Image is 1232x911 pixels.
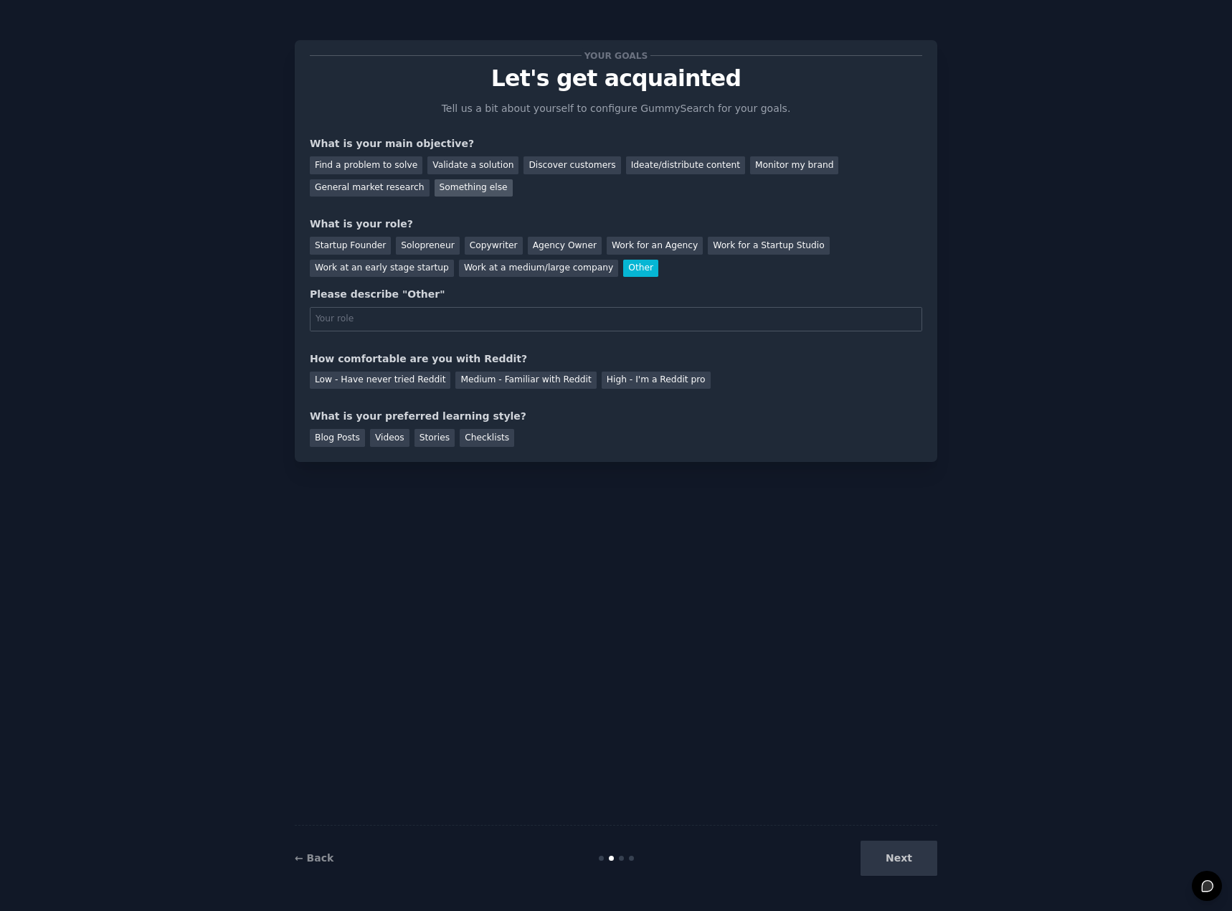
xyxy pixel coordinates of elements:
[310,179,430,197] div: General market research
[465,237,523,255] div: Copywriter
[310,260,454,278] div: Work at an early stage startup
[310,136,922,151] div: What is your main objective?
[626,156,745,174] div: Ideate/distribute content
[750,156,838,174] div: Monitor my brand
[455,372,596,390] div: Medium - Familiar with Reddit
[310,372,450,390] div: Low - Have never tried Reddit
[607,237,703,255] div: Work for an Agency
[310,287,922,302] div: Please describe "Other"
[427,156,518,174] div: Validate a solution
[523,156,620,174] div: Discover customers
[623,260,658,278] div: Other
[310,409,922,424] div: What is your preferred learning style?
[528,237,602,255] div: Agency Owner
[435,101,797,116] p: Tell us a bit about yourself to configure GummySearch for your goals.
[310,237,391,255] div: Startup Founder
[460,429,514,447] div: Checklists
[708,237,829,255] div: Work for a Startup Studio
[310,429,365,447] div: Blog Posts
[310,351,922,367] div: How comfortable are you with Reddit?
[459,260,618,278] div: Work at a medium/large company
[310,307,922,331] input: Your role
[414,429,455,447] div: Stories
[582,48,650,63] span: Your goals
[310,66,922,91] p: Let's get acquainted
[396,237,459,255] div: Solopreneur
[310,156,422,174] div: Find a problem to solve
[295,852,333,864] a: ← Back
[435,179,513,197] div: Something else
[602,372,711,390] div: High - I'm a Reddit pro
[310,217,922,232] div: What is your role?
[370,429,409,447] div: Videos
